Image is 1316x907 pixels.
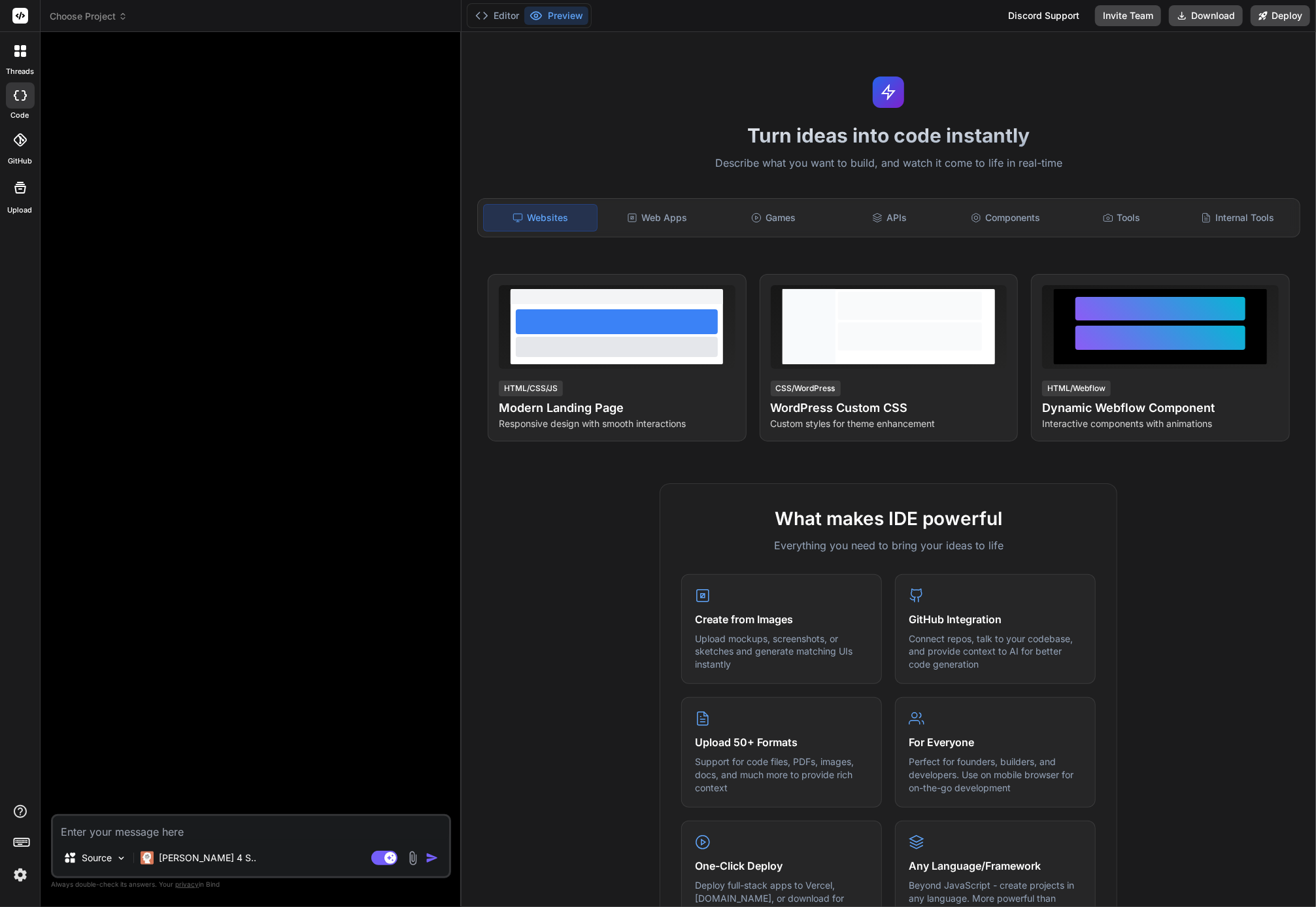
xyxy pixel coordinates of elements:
[695,858,868,874] h4: One-Click Deploy
[909,611,1082,627] h4: GitHub Integration
[909,858,1082,874] h4: Any Language/Framework
[159,851,256,864] p: [PERSON_NAME] 4 S..
[771,399,1007,417] h4: WordPress Custom CSS
[470,7,524,25] button: Editor
[8,156,32,167] label: GitHub
[1042,417,1279,430] p: Interactive components with animations
[1251,5,1310,26] button: Deploy
[771,417,1007,430] p: Custom styles for theme enhancement
[600,204,714,231] div: Web Apps
[695,632,868,671] p: Upload mockups, screenshots, or sketches and generate matching UIs instantly
[499,417,735,430] p: Responsive design with smooth interactions
[8,205,33,216] label: Upload
[1169,5,1243,26] button: Download
[524,7,588,25] button: Preview
[909,632,1082,671] p: Connect repos, talk to your codebase, and provide context to AI for better code generation
[50,10,127,23] span: Choose Project
[771,381,841,396] div: CSS/WordPress
[717,204,830,231] div: Games
[6,66,34,77] label: threads
[1000,5,1087,26] div: Discord Support
[833,204,947,231] div: APIs
[949,204,1062,231] div: Components
[51,878,451,891] p: Always double-check its answers. Your in Bind
[499,381,563,396] div: HTML/CSS/JS
[695,755,868,794] p: Support for code files, PDFs, images, docs, and much more to provide rich context
[469,124,1308,147] h1: Turn ideas into code instantly
[909,755,1082,794] p: Perfect for founders, builders, and developers. Use on mobile browser for on-the-go development
[1042,381,1111,396] div: HTML/Webflow
[426,851,439,864] img: icon
[1181,204,1294,231] div: Internal Tools
[141,851,154,864] img: Claude 4 Sonnet
[1065,204,1179,231] div: Tools
[695,734,868,750] h4: Upload 50+ Formats
[909,734,1082,750] h4: For Everyone
[681,505,1096,532] h2: What makes IDE powerful
[483,204,598,231] div: Websites
[469,155,1308,172] p: Describe what you want to build, and watch it come to life in real-time
[1095,5,1161,26] button: Invite Team
[695,611,868,627] h4: Create from Images
[9,864,31,886] img: settings
[1042,399,1279,417] h4: Dynamic Webflow Component
[11,110,29,121] label: code
[82,851,112,864] p: Source
[116,853,127,864] img: Pick Models
[175,880,199,888] span: privacy
[681,538,1096,553] p: Everything you need to bring your ideas to life
[405,851,420,866] img: attachment
[499,399,735,417] h4: Modern Landing Page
